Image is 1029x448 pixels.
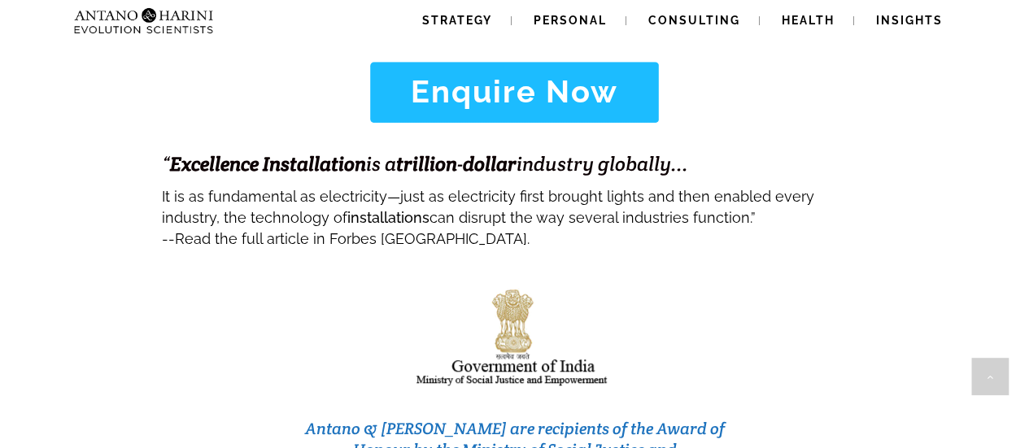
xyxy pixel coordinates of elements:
[422,14,492,27] span: Strategy
[162,151,688,176] span: “ is a - industry globally...
[162,188,814,226] span: It is as fundamental as electricity—just as electricity first brought lights and then enabled eve...
[782,14,835,27] span: Health
[534,14,607,27] span: Personal
[170,151,366,176] strong: Excellence Installation
[347,209,429,226] strong: installations
[876,14,943,27] span: Insights
[175,230,530,247] span: Read the full article in Forbes [GEOGRAPHIC_DATA].
[415,285,615,389] img: india-logo1
[411,73,618,110] strong: Enquire Now
[648,14,740,27] span: Consulting
[162,230,175,247] span: --
[370,62,658,122] a: Enquire Now
[175,221,530,250] a: Read the full article in Forbes [GEOGRAPHIC_DATA].
[463,151,517,176] strong: dollar
[396,151,457,176] strong: trillion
